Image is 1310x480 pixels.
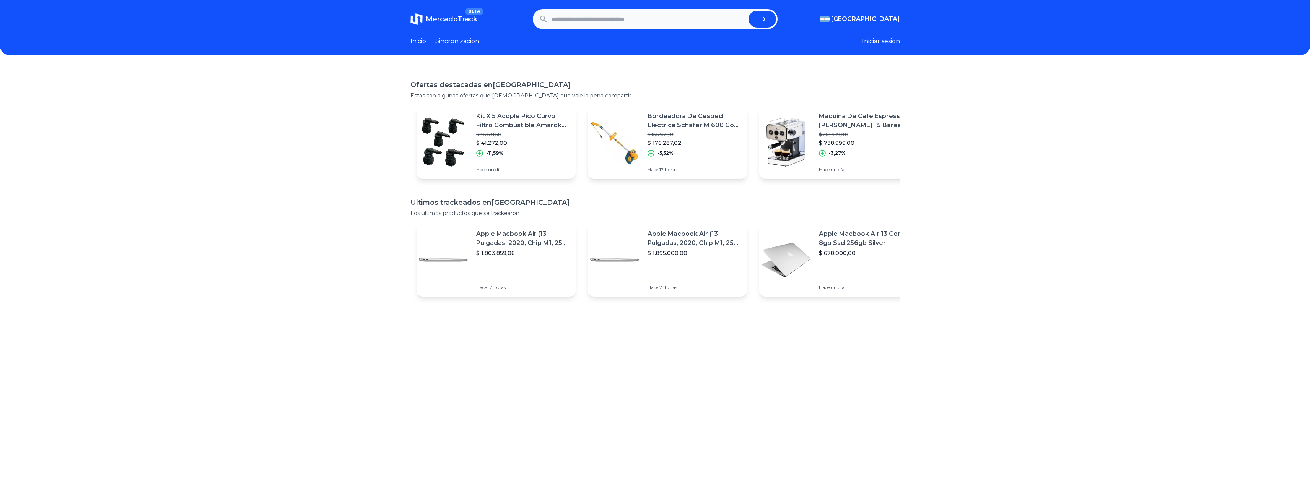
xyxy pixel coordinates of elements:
img: Featured image [417,115,470,169]
p: Estas son algunas ofertas que [DEMOGRAPHIC_DATA] que vale la pena compartir. [410,92,900,99]
a: Featured imageMáquina De Café Espresso [PERSON_NAME] 15 Bares Acero Inoxi$ 763.999,00$ 738.999,00... [759,105,918,179]
p: Kit X 5 Acople Pico Curvo Filtro Combustible Amarok 2.0 Tdi [476,112,570,130]
p: Hace un día [476,167,570,173]
p: $ 176.287,02 [648,139,741,147]
span: BETA [465,8,483,15]
a: Inicio [410,37,426,46]
button: [GEOGRAPHIC_DATA] [820,15,900,24]
p: Hace 21 horas [648,284,741,290]
img: Featured image [759,115,813,169]
img: Featured image [417,233,470,287]
span: MercadoTrack [426,15,477,23]
p: Apple Macbook Air 13 Core I5 8gb Ssd 256gb Silver [819,229,912,248]
a: Featured imageBordeadora De Césped Eléctrica Schäfer M 600 Con 2 Rulemanes Color Amarillo$ 186.58... [588,105,747,179]
a: Featured imageKit X 5 Acople Pico Curvo Filtro Combustible Amarok 2.0 Tdi$ 46.681,50$ 41.272,00-1... [417,105,576,179]
img: MercadoTrack [410,13,423,25]
p: $ 186.582,18 [648,131,741,138]
p: Los ultimos productos que se trackearon. [410,209,900,217]
p: $ 763.999,00 [819,131,912,138]
p: Apple Macbook Air (13 Pulgadas, 2020, Chip M1, 256 Gb De Ssd, 8 Gb De Ram) - Plata [648,229,741,248]
img: Argentina [820,16,830,22]
p: $ 1.803.859,06 [476,249,570,257]
a: Featured imageApple Macbook Air (13 Pulgadas, 2020, Chip M1, 256 Gb De Ssd, 8 Gb De Ram) - Plata$... [417,223,576,297]
p: $ 1.895.000,00 [648,249,741,257]
p: $ 46.681,50 [476,131,570,138]
p: -3,27% [829,150,846,156]
p: Máquina De Café Espresso [PERSON_NAME] 15 Bares Acero Inoxi [819,112,912,130]
p: Bordeadora De Césped Eléctrica Schäfer M 600 Con 2 Rulemanes Color Amarillo [648,112,741,130]
img: Featured image [759,233,813,287]
p: -11,59% [486,150,503,156]
h1: Ofertas destacadas en [GEOGRAPHIC_DATA] [410,79,900,90]
img: Featured image [588,233,641,287]
p: Apple Macbook Air (13 Pulgadas, 2020, Chip M1, 256 Gb De Ssd, 8 Gb De Ram) - Plata [476,229,570,248]
p: $ 41.272,00 [476,139,570,147]
p: Hace un día [819,284,912,290]
h1: Ultimos trackeados en [GEOGRAPHIC_DATA] [410,197,900,208]
img: Featured image [588,115,641,169]
span: [GEOGRAPHIC_DATA] [831,15,900,24]
a: MercadoTrackBETA [410,13,477,25]
button: Iniciar sesion [862,37,900,46]
p: -5,52% [657,150,674,156]
a: Sincronizacion [435,37,479,46]
p: $ 678.000,00 [819,249,912,257]
p: $ 738.999,00 [819,139,912,147]
p: Hace un día [819,167,912,173]
p: Hace 17 horas [648,167,741,173]
a: Featured imageApple Macbook Air (13 Pulgadas, 2020, Chip M1, 256 Gb De Ssd, 8 Gb De Ram) - Plata$... [588,223,747,297]
p: Hace 17 horas [476,284,570,290]
a: Featured imageApple Macbook Air 13 Core I5 8gb Ssd 256gb Silver$ 678.000,00Hace un día [759,223,918,297]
